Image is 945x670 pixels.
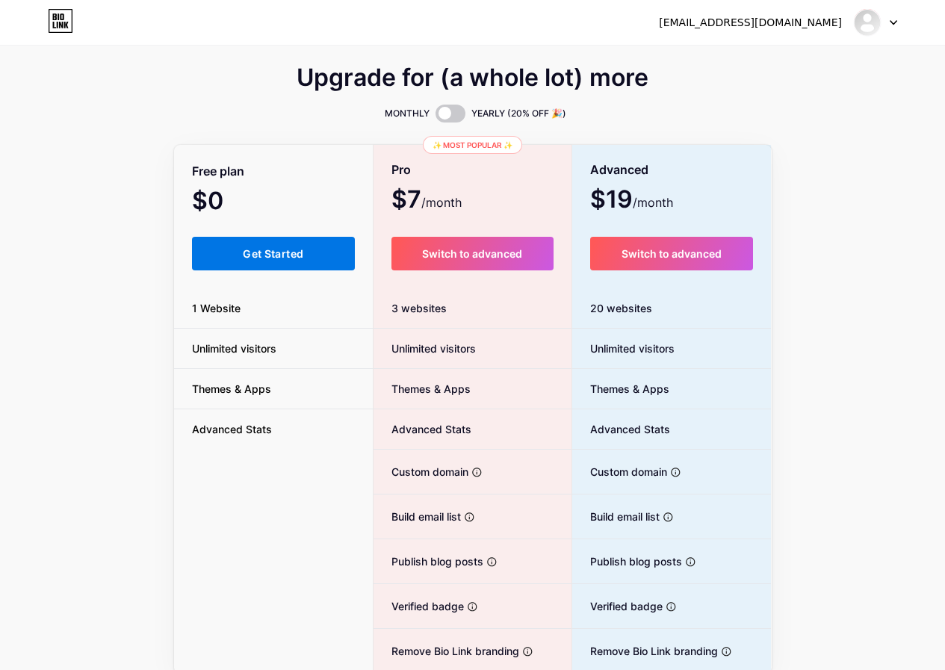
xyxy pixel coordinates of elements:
span: $19 [590,190,673,211]
div: 3 websites [374,288,571,329]
span: Upgrade for (a whole lot) more [297,69,648,87]
div: 20 websites [572,288,772,329]
span: Advanced Stats [174,421,290,437]
div: ✨ Most popular ✨ [423,136,522,154]
span: Themes & Apps [374,381,471,397]
span: Unlimited visitors [572,341,675,356]
span: Build email list [572,509,660,524]
span: 1 Website [174,300,258,316]
span: Custom domain [572,464,667,480]
span: Free plan [192,158,244,184]
span: Remove Bio Link branding [374,643,519,659]
span: Themes & Apps [572,381,669,397]
span: $7 [391,190,462,211]
span: Custom domain [374,464,468,480]
span: Switch to advanced [422,247,522,260]
span: Advanced Stats [572,421,670,437]
span: MONTHLY [385,106,430,121]
span: Switch to advanced [622,247,722,260]
span: Themes & Apps [174,381,289,397]
button: Switch to advanced [590,237,754,270]
span: Unlimited visitors [174,341,294,356]
img: ihya [853,8,882,37]
span: Verified badge [374,598,464,614]
div: [EMAIL_ADDRESS][DOMAIN_NAME] [659,15,842,31]
span: Advanced [590,157,648,183]
button: Get Started [192,237,356,270]
span: Pro [391,157,411,183]
span: $0 [192,192,264,213]
span: Verified badge [572,598,663,614]
span: Advanced Stats [374,421,471,437]
span: /month [633,193,673,211]
button: Switch to advanced [391,237,554,270]
span: Publish blog posts [374,553,483,569]
span: Build email list [374,509,461,524]
span: Publish blog posts [572,553,682,569]
span: YEARLY (20% OFF 🎉) [471,106,566,121]
span: Remove Bio Link branding [572,643,718,659]
span: Get Started [243,247,303,260]
span: Unlimited visitors [374,341,476,356]
span: /month [421,193,462,211]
